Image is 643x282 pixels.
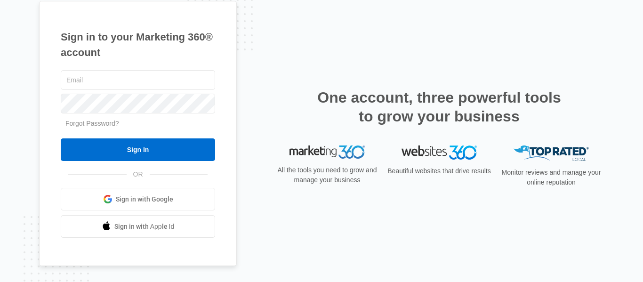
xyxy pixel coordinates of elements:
img: Top Rated Local [514,145,589,161]
img: Marketing 360 [289,145,365,159]
input: Sign In [61,138,215,161]
span: OR [127,169,150,179]
h2: One account, three powerful tools to grow your business [314,88,564,126]
h1: Sign in to your Marketing 360® account [61,29,215,60]
p: Beautiful websites that drive results [386,166,492,176]
img: Websites 360 [402,145,477,159]
span: Sign in with Apple Id [114,222,175,232]
input: Email [61,70,215,90]
p: All the tools you need to grow and manage your business [274,165,380,185]
a: Sign in with Apple Id [61,215,215,238]
a: Sign in with Google [61,188,215,210]
a: Forgot Password? [65,120,119,127]
p: Monitor reviews and manage your online reputation [498,168,604,187]
span: Sign in with Google [116,194,173,204]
